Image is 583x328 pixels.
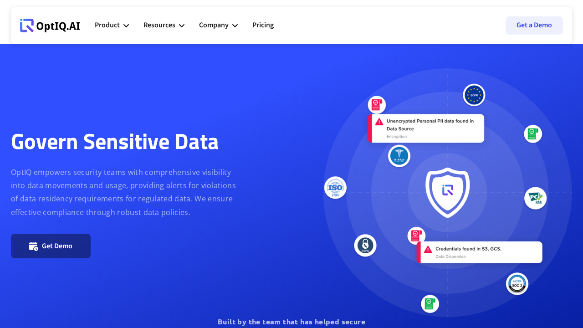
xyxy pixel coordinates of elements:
[42,241,72,251] div: Get Demo
[95,19,120,31] div: Product
[11,167,236,217] strong: OptIQ empowers security teams with comprehensive visibility into data movements and usage, provid...
[199,19,229,31] div: Company
[143,12,184,39] div: Resources
[11,128,219,155] div: Govern Sensitive Data
[218,317,365,326] strong: Built by the team that has helped secure
[506,16,563,35] a: Get a Demo
[252,12,274,39] a: Pricing
[11,234,91,258] a: Get Demo
[199,12,238,39] div: Company
[20,12,80,39] a: Webflow Homepage
[95,12,129,39] div: Product
[143,19,175,31] div: Resources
